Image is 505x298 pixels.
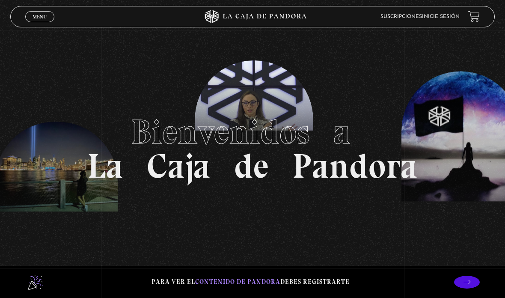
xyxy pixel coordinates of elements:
h1: La Caja de Pandora [87,115,418,183]
span: Cerrar [30,21,50,27]
span: Bienvenidos a [131,111,374,152]
p: Para ver el debes registrarte [151,276,350,288]
a: Inicie sesión [422,14,460,19]
span: Menu [33,14,47,19]
a: View your shopping cart [468,11,480,22]
span: contenido de Pandora [195,278,280,286]
a: Suscripciones [380,14,422,19]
